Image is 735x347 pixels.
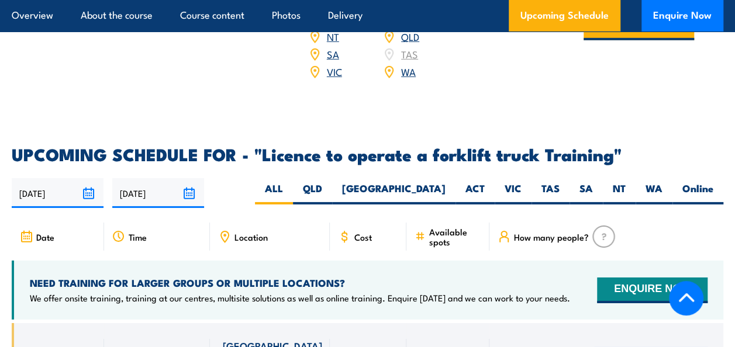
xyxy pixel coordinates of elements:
span: Time [129,232,147,242]
a: VIC [327,64,342,78]
label: ALL [255,182,293,204]
a: NT [327,29,339,43]
label: WA [636,182,672,204]
span: How many people? [514,232,589,242]
span: Location [234,232,268,242]
label: ACT [456,182,495,204]
label: VIC [495,182,532,204]
label: TAS [532,182,570,204]
a: WA [401,64,416,78]
label: QLD [293,182,332,204]
h2: UPCOMING SCHEDULE FOR - "Licence to operate a forklift truck Training" [12,146,723,161]
input: To date [112,178,204,208]
label: [GEOGRAPHIC_DATA] [332,182,456,204]
span: Available spots [429,227,481,247]
input: From date [12,178,103,208]
a: SA [327,47,339,61]
span: Cost [354,232,372,242]
span: Date [36,232,54,242]
label: NT [603,182,636,204]
a: QLD [401,29,419,43]
p: We offer onsite training, training at our centres, multisite solutions as well as online training... [30,292,570,304]
label: Online [672,182,723,204]
button: ENQUIRE NOW [597,277,708,303]
h4: NEED TRAINING FOR LARGER GROUPS OR MULTIPLE LOCATIONS? [30,276,570,289]
label: SA [570,182,603,204]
